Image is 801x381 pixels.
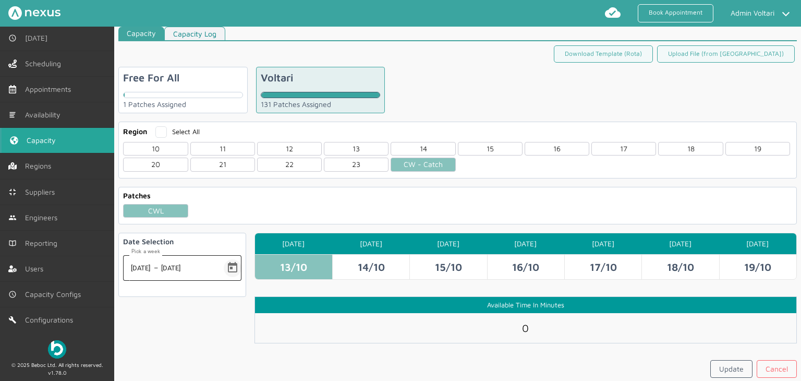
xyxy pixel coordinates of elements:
[190,158,255,171] div: 21
[8,111,17,119] img: md-list.svg
[25,290,85,299] span: Capacity Configs
[458,142,523,156] div: 15
[10,136,18,145] img: capacity-left-menu.svg
[190,142,255,156] div: 11
[8,34,17,42] img: md-time.svg
[25,213,62,222] span: Engineers
[261,72,293,84] div: Voltari
[409,254,487,279] td: 15/10
[554,45,653,63] a: Download Template (Rota)
[8,239,17,247] img: md-book.svg
[657,45,795,63] a: Upload File (from [GEOGRAPHIC_DATA])
[564,254,641,279] td: 17/10
[131,249,160,255] mat-label: Pick a week
[25,162,55,170] span: Regions
[719,233,796,254] th: [DATE]
[8,188,17,196] img: md-contract.svg
[487,254,564,279] td: 16/10
[123,100,242,109] div: 1 Patches Assigned
[324,158,389,171] div: 23
[409,233,487,254] th: [DATE]
[8,265,17,273] img: user-left-menu.svg
[641,233,719,254] th: [DATE]
[131,261,152,275] input: Start date
[123,72,179,84] div: Free For All
[123,237,241,246] h4: Date Selection
[27,136,60,145] span: Capacity
[710,360,753,378] a: Update
[123,158,188,171] div: 20
[224,259,241,277] button: Open calendar
[25,34,52,42] span: [DATE]
[154,262,159,275] span: –
[525,142,589,156] div: 16
[658,142,723,156] div: 18
[118,27,164,41] a: Capacity
[255,254,332,279] td: 13/10
[161,261,204,275] input: End date
[641,254,719,279] td: 18/10
[255,297,796,313] div: Available Time In Minutes
[487,233,564,254] th: [DATE]
[255,233,332,254] th: [DATE]
[257,158,322,171] div: 22
[25,59,65,68] span: Scheduling
[391,142,455,156] div: 14
[123,142,188,156] div: 10
[8,85,17,93] img: appointments-left-menu.svg
[25,188,59,196] span: Suppliers
[8,213,17,222] img: md-people.svg
[123,204,188,218] div: CWL
[324,142,389,156] div: 13
[8,6,60,20] img: Nexus
[8,290,17,299] img: md-time.svg
[332,233,409,254] th: [DATE]
[123,127,147,136] div: Region
[257,142,322,156] div: 12
[25,316,77,324] span: Configurations
[332,254,409,279] td: 14/10
[8,162,17,170] img: regions.left-menu.svg
[123,192,151,200] div: Patches
[757,360,797,378] a: Cancel
[25,85,75,93] span: Appointments
[564,233,641,254] th: [DATE]
[638,4,713,22] a: Book Appointment
[155,127,200,136] label: Select All
[591,142,656,156] div: 17
[8,59,17,68] img: scheduling-left-menu.svg
[48,340,66,359] img: Beboc Logo
[725,142,790,156] div: 19
[604,4,621,21] img: md-cloud-done.svg
[391,158,455,171] div: CW - Catch
[25,111,65,119] span: Availability
[261,100,380,109] div: 131 Patches Assigned
[25,265,47,273] span: Users
[719,254,796,279] td: 19/10
[25,239,62,247] span: Reporting
[8,316,17,324] img: md-build.svg
[164,27,225,41] a: Capacity Log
